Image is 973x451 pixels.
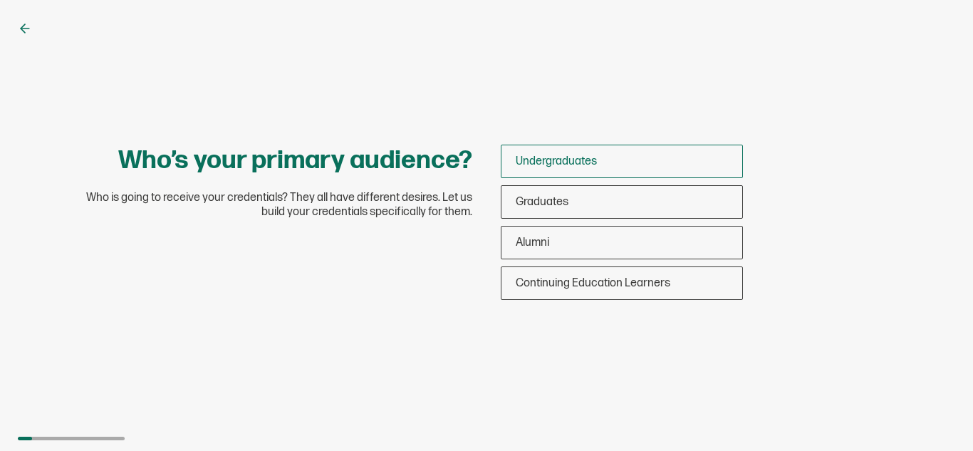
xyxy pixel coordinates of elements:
[902,383,973,451] iframe: Chat Widget
[516,236,549,249] span: Alumni
[118,145,472,177] h1: Who’s your primary audience?
[73,191,472,219] span: Who is going to receive your credentials? They all have different desires. Let us build your cred...
[516,155,597,168] span: Undergraduates
[516,195,568,209] span: Graduates
[516,276,670,290] span: Continuing Education Learners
